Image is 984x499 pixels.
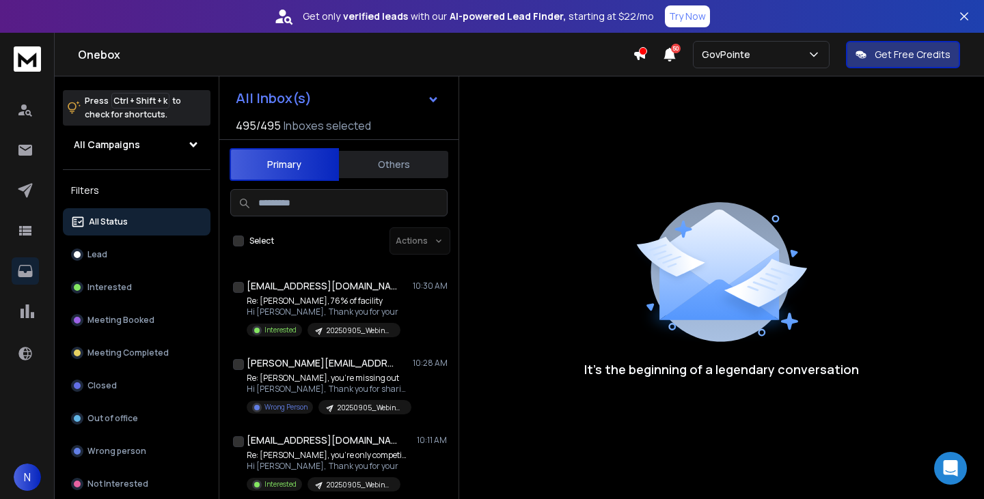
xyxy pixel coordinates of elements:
button: Wrong person [63,438,210,465]
p: 10:28 AM [413,358,448,369]
p: Re: [PERSON_NAME], 76% of facility [247,296,400,306]
button: Out of office [63,405,210,432]
p: 10:11 AM [417,435,448,446]
h1: [PERSON_NAME][EMAIL_ADDRESS][DOMAIN_NAME] [247,356,397,370]
p: Re: [PERSON_NAME], you’re missing out [247,373,411,384]
p: Closed [87,380,117,391]
p: Hi [PERSON_NAME], Thank you for sharing [247,384,411,395]
button: Others [339,149,448,180]
button: Get Free Credits [846,41,960,68]
button: Closed [63,372,210,399]
button: Try Now [665,5,710,27]
span: Ctrl + Shift + k [111,93,169,109]
p: 20250905_Webinar-[PERSON_NAME](0910-11)-Nationwide Facility Support Contracts [327,480,392,490]
p: Not Interested [87,479,148,489]
p: 10:30 AM [413,281,448,291]
p: Hi [PERSON_NAME], Thank you for your [247,306,400,317]
p: Get only with our starting at $22/mo [303,10,654,23]
p: Re: [PERSON_NAME], you’re only competing [247,450,411,461]
p: It’s the beginning of a legendary conversation [584,360,859,379]
p: Out of office [87,413,138,424]
button: All Inbox(s) [225,85,450,112]
span: 50 [671,44,681,53]
button: N [14,464,41,491]
strong: verified leads [343,10,408,23]
p: Hi [PERSON_NAME], Thank you for your [247,461,411,472]
p: Interested [264,325,297,335]
button: All Status [63,208,210,236]
button: Meeting Booked [63,306,210,334]
p: Get Free Credits [875,48,951,61]
div: Open Intercom Messenger [934,452,967,485]
button: Interested [63,274,210,301]
span: 495 / 495 [236,117,281,134]
h3: Inboxes selected [284,117,371,134]
h1: All Campaigns [74,138,140,152]
h1: All Inbox(s) [236,91,312,105]
button: Meeting Completed [63,339,210,367]
p: Meeting Completed [87,347,169,358]
p: Meeting Booked [87,315,154,326]
strong: AI-powered Lead Finder, [450,10,566,23]
p: Wrong Person [264,402,307,412]
p: All Status [89,216,128,227]
button: Not Interested [63,470,210,498]
h3: Filters [63,181,210,200]
p: Interested [264,479,297,489]
p: 20250905_Webinar-[PERSON_NAME](0910-11)-Nationwide Facility Support Contracts [327,326,392,336]
button: Primary [230,148,339,181]
p: Press to check for shortcuts. [85,94,181,122]
h1: Onebox [78,46,633,63]
p: Lead [87,249,107,260]
p: Wrong person [87,446,146,457]
h1: [EMAIL_ADDRESS][DOMAIN_NAME] [247,279,397,293]
p: 20250905_Webinar-[PERSON_NAME](0910-11)-Nationwide Facility Support Contracts [338,403,403,413]
h1: [EMAIL_ADDRESS][DOMAIN_NAME] [247,433,397,447]
button: Lead [63,241,210,268]
p: GovPointe [702,48,756,61]
img: logo [14,46,41,72]
button: All Campaigns [63,131,210,158]
p: Interested [87,282,132,293]
p: Try Now [669,10,706,23]
label: Select [249,236,274,246]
